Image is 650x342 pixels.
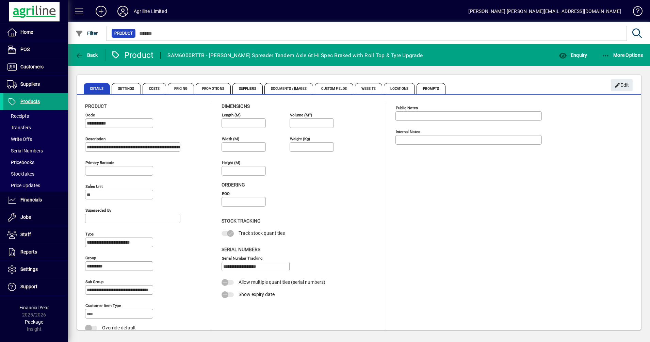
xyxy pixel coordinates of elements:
a: Financials [3,192,68,209]
span: Promotions [196,83,231,94]
mat-label: Group [85,256,96,260]
button: Add [90,5,112,17]
span: Serial Numbers [7,148,43,153]
mat-label: EOQ [222,191,230,196]
button: Back [74,49,100,61]
div: SAM6000RTTB - [PERSON_NAME] Spreader Tandem Axle 6t Hi Spec Braked with Roll Top & Tyre Upgrade [167,50,423,61]
button: Enquiry [557,49,589,61]
span: Track stock quantities [239,230,285,236]
span: Details [84,83,110,94]
mat-label: Code [85,113,95,117]
a: Pricebooks [3,157,68,168]
sup: 3 [309,112,311,115]
span: Package [25,319,43,325]
mat-label: Sub group [85,279,103,284]
a: Home [3,24,68,41]
span: Product [85,103,107,109]
span: Back [75,52,98,58]
span: Settings [112,83,141,94]
mat-label: Sales unit [85,184,103,189]
span: Stocktakes [7,171,34,177]
span: Allow multiple quantities (serial numbers) [239,279,325,285]
a: Settings [3,261,68,278]
mat-label: Width (m) [222,136,239,141]
mat-label: Volume (m ) [290,113,312,117]
button: Edit [611,79,633,91]
span: Ordering [222,182,245,188]
span: Jobs [20,214,31,220]
span: Staff [20,232,31,237]
span: Pricing [168,83,194,94]
a: Jobs [3,209,68,226]
span: Stock Tracking [222,218,261,224]
span: Price Updates [7,183,40,188]
mat-label: Length (m) [222,113,241,117]
mat-label: Type [85,232,94,237]
span: Costs [143,83,166,94]
span: Serial Numbers [222,247,260,252]
span: Suppliers [232,83,263,94]
button: Filter [74,27,100,39]
a: Receipts [3,110,68,122]
span: Suppliers [20,81,40,87]
span: Pricebooks [7,160,34,165]
a: Transfers [3,122,68,133]
a: Knowledge Base [628,1,641,23]
span: Product [114,30,133,37]
span: Documents / Images [264,83,313,94]
mat-label: Customer Item Type [85,303,121,308]
button: Profile [112,5,134,17]
div: Agriline Limited [134,6,167,17]
span: Custom Fields [315,83,353,94]
span: Support [20,284,37,289]
button: More Options [600,49,645,61]
span: Website [355,83,383,94]
a: Write Offs [3,133,68,145]
a: Price Updates [3,180,68,191]
a: Stocktakes [3,168,68,180]
mat-label: Height (m) [222,160,240,165]
mat-label: Description [85,136,105,141]
span: Edit [615,80,629,91]
span: Enquiry [559,52,587,58]
span: Financials [20,197,42,202]
mat-label: Weight (Kg) [290,136,310,141]
span: Show expiry date [239,292,275,297]
span: Receipts [7,113,29,119]
span: Dimensions [222,103,250,109]
mat-label: Superseded by [85,208,111,213]
a: Customers [3,59,68,76]
span: More Options [602,52,643,58]
div: [PERSON_NAME] [PERSON_NAME][EMAIL_ADDRESS][DOMAIN_NAME] [468,6,621,17]
a: POS [3,41,68,58]
a: Suppliers [3,76,68,93]
span: Locations [384,83,415,94]
mat-label: Serial Number tracking [222,256,262,260]
span: Filter [75,31,98,36]
a: Staff [3,226,68,243]
mat-label: Public Notes [396,105,418,110]
span: Transfers [7,125,31,130]
a: Reports [3,244,68,261]
mat-label: Primary barcode [85,160,114,165]
span: Products [20,99,40,104]
a: Serial Numbers [3,145,68,157]
mat-label: Internal Notes [396,129,420,134]
span: Prompts [417,83,445,94]
a: Support [3,278,68,295]
span: Home [20,29,33,35]
app-page-header-button: Back [68,49,105,61]
span: Write Offs [7,136,32,142]
span: Customers [20,64,44,69]
span: Financial Year [19,305,49,310]
span: Override default [102,325,136,330]
span: Settings [20,266,38,272]
span: POS [20,47,30,52]
span: Reports [20,249,37,255]
div: Product [111,50,154,61]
